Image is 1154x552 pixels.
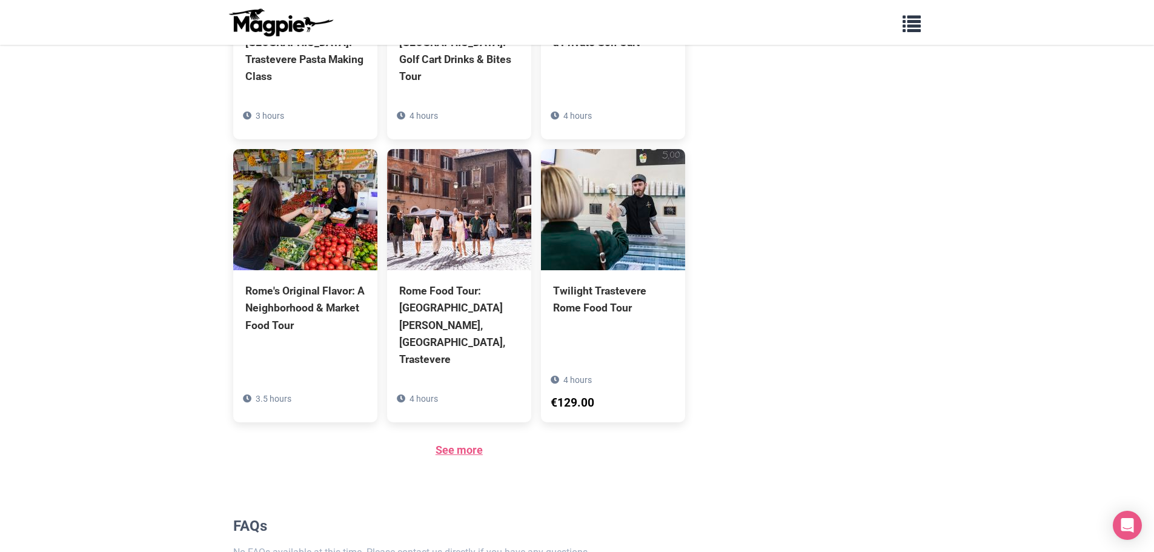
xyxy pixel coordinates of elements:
[245,17,365,85] div: Eating [GEOGRAPHIC_DATA]: Trastevere Pasta Making Class
[387,149,531,270] img: Rome Food Tour: Campo de Fiori, Jewish Ghetto, Trastevere
[541,149,685,371] a: Twilight Trastevere Rome Food Tour 4 hours €129.00
[563,111,592,121] span: 4 hours
[410,111,438,121] span: 4 hours
[399,17,519,85] div: VIP Late Night in [GEOGRAPHIC_DATA]: Golf Cart Drinks & Bites Tour
[226,8,335,37] img: logo-ab69f6fb50320c5b225c76a69d11143b.png
[233,149,377,270] img: Rome's Original Flavor: A Neighborhood & Market Food Tour
[387,149,531,422] a: Rome Food Tour: [GEOGRAPHIC_DATA][PERSON_NAME], [GEOGRAPHIC_DATA], Trastevere 4 hours
[233,517,686,535] h2: FAQs
[563,375,592,385] span: 4 hours
[410,394,438,404] span: 4 hours
[399,282,519,368] div: Rome Food Tour: [GEOGRAPHIC_DATA][PERSON_NAME], [GEOGRAPHIC_DATA], Trastevere
[541,149,685,270] img: Twilight Trastevere Rome Food Tour
[233,149,377,388] a: Rome's Original Flavor: A Neighborhood & Market Food Tour 3.5 hours
[1113,511,1142,540] div: Open Intercom Messenger
[256,394,291,404] span: 3.5 hours
[436,444,483,456] a: See more
[553,282,673,316] div: Twilight Trastevere Rome Food Tour
[551,394,594,413] div: €129.00
[256,111,284,121] span: 3 hours
[245,282,365,333] div: Rome's Original Flavor: A Neighborhood & Market Food Tour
